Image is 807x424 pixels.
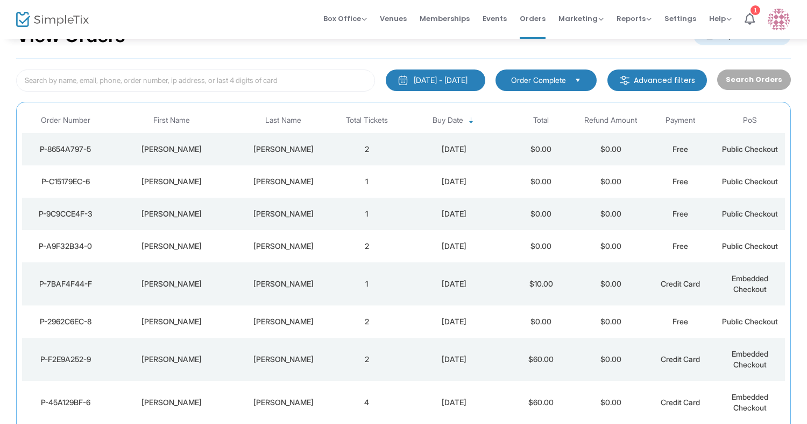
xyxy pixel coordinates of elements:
div: 8/11/2025 [405,354,504,365]
div: Louis [112,208,232,219]
img: monthly [398,75,408,86]
td: 2 [332,133,401,165]
td: $0.00 [506,198,576,230]
div: P-C15179EC-6 [25,176,107,187]
span: Payment [666,116,695,125]
span: Free [672,317,688,326]
div: Data table [22,108,785,424]
td: 1 [332,198,401,230]
div: P-9C9CCE4F-3 [25,208,107,219]
span: Last Name [265,116,301,125]
span: Embedded Checkout [732,392,768,412]
td: 2 [332,230,401,262]
span: Free [672,241,688,251]
div: P-45A129BF-6 [25,397,107,408]
th: Refund Amount [576,108,645,133]
div: P-A9F32B34-0 [25,241,107,252]
span: Public Checkout [722,209,778,218]
td: $0.00 [576,133,645,165]
span: Help [709,13,732,24]
td: $0.00 [576,165,645,198]
span: Buy Date [433,116,463,125]
span: Marketing [558,13,604,24]
td: $0.00 [576,262,645,305]
span: PoS [743,116,757,125]
td: $0.00 [506,165,576,198]
span: Public Checkout [722,144,778,154]
span: Free [672,144,688,154]
div: Vogel [237,279,329,289]
span: Order Complete [511,75,566,86]
span: Public Checkout [722,177,778,186]
span: Free [672,209,688,218]
div: Alan [112,354,232,365]
td: 1 [332,262,401,305]
div: [DATE] - [DATE] [414,75,468,86]
div: Judith [112,241,232,252]
div: P-F2E9A252-9 [25,354,107,365]
div: 1 [751,5,760,15]
span: Embedded Checkout [732,274,768,294]
span: Orders [520,5,546,32]
div: Gary [112,316,232,327]
div: 8/11/2025 [405,316,504,327]
div: 8/11/2025 [405,208,504,219]
td: $60.00 [506,338,576,381]
th: Total Tickets [332,108,401,133]
button: Select [570,74,585,86]
span: Credit Card [661,398,700,407]
div: 8/11/2025 [405,279,504,289]
div: Kirschenbaum [237,354,329,365]
div: 8/11/2025 [405,176,504,187]
span: First Name [153,116,190,125]
div: Leslie [112,176,232,187]
span: Events [483,5,507,32]
div: Cohn [237,144,329,155]
td: $0.00 [576,198,645,230]
td: 2 [332,305,401,338]
div: Joe [112,144,232,155]
span: Public Checkout [722,241,778,251]
td: $0.00 [576,381,645,424]
td: $60.00 [506,381,576,424]
img: filter [619,75,630,86]
div: Danielle [112,279,232,289]
button: [DATE] - [DATE] [386,69,485,91]
td: 1 [332,165,401,198]
td: $0.00 [576,230,645,262]
span: Sortable [467,116,476,125]
span: Reports [617,13,652,24]
td: $0.00 [506,305,576,338]
div: P-8654A797-5 [25,144,107,155]
td: $0.00 [506,133,576,165]
td: $0.00 [576,338,645,381]
div: 8/11/2025 [405,241,504,252]
div: Lassiter [237,176,329,187]
div: Fagin [237,316,329,327]
span: Venues [380,5,407,32]
span: Free [672,177,688,186]
span: Settings [664,5,696,32]
td: $10.00 [506,262,576,305]
div: Albert [237,241,329,252]
div: 8/11/2025 [405,144,504,155]
span: Embedded Checkout [732,349,768,369]
input: Search by name, email, phone, order number, ip address, or last 4 digits of card [16,69,375,92]
div: Hedgecock [237,208,329,219]
td: $0.00 [576,305,645,338]
div: Stevens [237,397,329,408]
span: Order Number [41,116,90,125]
div: 8/11/2025 [405,397,504,408]
span: Credit Card [661,355,700,364]
div: P-2962C6EC-8 [25,316,107,327]
td: 2 [332,338,401,381]
span: Memberships [420,5,470,32]
span: Credit Card [661,279,700,288]
th: Total [506,108,576,133]
m-button: Advanced filters [607,69,707,91]
div: Natasha [112,397,232,408]
span: Public Checkout [722,317,778,326]
span: Box Office [323,13,367,24]
td: $0.00 [506,230,576,262]
div: P-7BAF4F44-F [25,279,107,289]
